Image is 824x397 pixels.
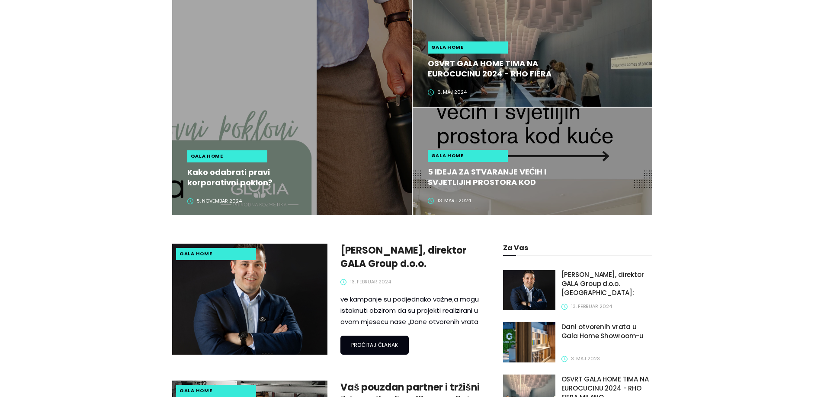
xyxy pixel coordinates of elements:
[428,89,434,95] span: clock-circle
[428,58,557,79] h2: OSVRT GALA HOME TIMA NA EUROCUCINU 2024 - RHO FIERA MILANO
[340,244,483,270] a: [PERSON_NAME], direktor GALA Group d.o.o. [GEOGRAPHIC_DATA]: Posao mi olakšava moj team
[191,152,223,160] span: gala home
[561,270,652,301] a: [PERSON_NAME], direktor GALA Group d.o.o. [GEOGRAPHIC_DATA]: Posao mi olakšava moj team
[503,322,555,362] img: Dani otvorenih vrata u Gala Home Showroom-u
[428,167,644,187] a: 5 IDEJA ZA STVARANJE VEĆIH I SVJETLIJIH PROSTORA KOD KUĆE
[561,356,568,362] span: clock-circle
[437,197,471,204] span: 13. mart 2024
[351,341,398,349] span: pročitaj članak
[503,244,652,252] h1: za vas
[561,322,652,344] a: Dani otvorenih vrata u Gala Home Showroom-u
[428,58,644,79] a: OSVRT GALA HOME TIMA NA EUROCUCINU 2024 - RHO FIERA MILANO
[187,198,193,204] span: clock-circle
[197,197,242,205] span: 5. novembar 2024
[340,279,346,285] span: clock-circle
[561,270,652,298] h1: [PERSON_NAME], direktor GALA Group d.o.o. [GEOGRAPHIC_DATA]: Posao mi olakšava moj team
[561,304,568,310] span: clock-circle
[180,387,212,394] span: gala home
[172,244,328,355] img: Marko Galić, direktor GALA Group d.o.o. Mostar: Posao mi olakšava moj team
[340,336,483,355] a: pročitaj članak
[503,270,555,310] img: Marko Galić, direktor GALA Group d.o.o. Mostar: Posao mi olakšava moj team
[187,167,403,188] a: Kako odabrati pravi korporativni poklon?
[350,278,391,286] span: 13. februar 2024
[180,250,212,257] span: gala home
[561,322,652,340] h1: Dani otvorenih vrata u Gala Home Showroom-u
[340,294,483,328] p: ve kampanje su podjednako važne,a mogu istaknuti obzirom da su projekti realizirani u ovom mjesec...
[187,167,317,188] h2: Kako odabrati pravi korporativni poklon?
[571,355,600,362] span: 3. maj 2023
[431,44,464,51] span: gala home
[428,167,557,187] h2: 5 IDEJA ZA STVARANJE VEĆIH I SVJETLIJIH PROSTORA KOD KUĆE
[431,152,464,159] span: gala home
[437,89,467,96] span: 6. maj 2024
[428,198,434,204] span: clock-circle
[571,303,612,310] span: 13. februar 2024
[340,336,409,355] button: pročitaj članak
